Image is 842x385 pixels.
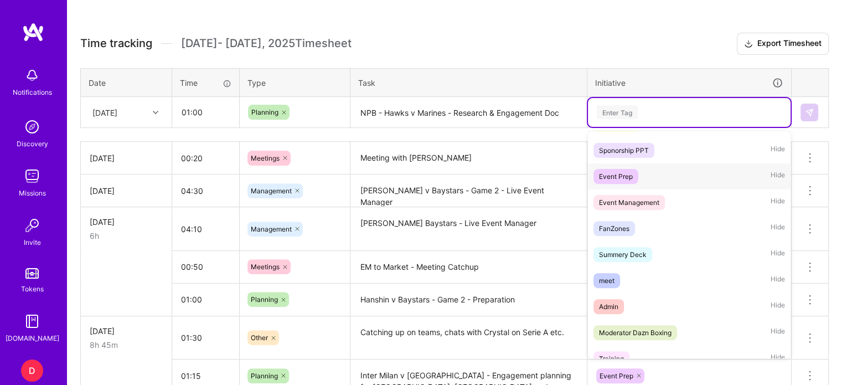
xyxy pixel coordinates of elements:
[173,97,239,127] input: HH:MM
[771,299,785,314] span: Hide
[90,339,163,351] div: 8h 45m
[599,171,633,182] div: Event Prep
[251,108,278,116] span: Planning
[90,216,163,228] div: [DATE]
[744,38,753,50] i: icon Download
[352,143,586,173] textarea: Meeting with [PERSON_NAME]
[771,169,785,184] span: Hide
[92,106,117,118] div: [DATE]
[90,185,163,197] div: [DATE]
[172,252,239,281] input: HH:MM
[352,252,586,283] textarea: EM to Market - Meeting Catchup
[22,22,44,42] img: logo
[771,273,785,288] span: Hide
[352,317,586,359] textarea: Catching up on teams, chats with Crystal on Serie A etc.
[251,187,292,195] span: Management
[737,33,829,55] button: Export Timesheet
[251,263,280,271] span: Meetings
[90,325,163,337] div: [DATE]
[21,214,43,237] img: Invite
[90,152,163,164] div: [DATE]
[251,295,278,304] span: Planning
[21,116,43,138] img: discovery
[599,197,659,208] div: Event Management
[172,285,239,314] input: HH:MM
[352,176,586,206] textarea: [PERSON_NAME] v Baystars - Game 2 - Live Event Manager
[599,249,647,260] div: Summery Deck
[352,285,586,315] textarea: Hanshin v Baystars - Game 2 - Preparation
[595,76,783,89] div: Initiative
[771,325,785,340] span: Hide
[350,68,587,97] th: Task
[251,333,268,342] span: Other
[600,372,633,380] span: Event Prep
[181,37,352,50] span: [DATE] - [DATE] , 2025 Timesheet
[771,247,785,262] span: Hide
[13,86,52,98] div: Notifications
[90,230,163,242] div: 6h
[771,143,785,158] span: Hide
[21,360,43,382] div: D
[771,195,785,210] span: Hide
[352,208,586,250] textarea: [PERSON_NAME] Baystars - Live Event Manager
[251,154,280,162] span: Meetings
[21,165,43,187] img: teamwork
[21,283,44,295] div: Tokens
[180,77,231,89] div: Time
[19,187,46,199] div: Missions
[599,301,618,312] div: Admin
[24,237,41,248] div: Invite
[153,110,158,115] i: icon Chevron
[599,327,671,338] div: Moderator Dazn Boxing
[251,372,278,380] span: Planning
[251,225,292,233] span: Management
[172,323,239,352] input: HH:MM
[18,360,46,382] a: D
[6,332,59,344] div: [DOMAIN_NAME]
[172,214,239,244] input: HH:MM
[352,98,586,127] textarea: NPB - Hawks v Marines - Research & Engagement Doc
[599,223,629,234] div: FanZones
[599,353,624,365] div: Training
[17,138,48,150] div: Discovery
[21,310,43,332] img: guide book
[172,143,239,173] input: HH:MM
[597,104,638,121] div: Enter Tag
[240,68,350,97] th: Type
[771,351,785,366] span: Hide
[172,176,239,206] input: HH:MM
[21,64,43,86] img: bell
[25,268,39,279] img: tokens
[81,68,172,97] th: Date
[80,37,152,50] span: Time tracking
[599,275,614,286] div: meet
[771,221,785,236] span: Hide
[805,108,814,117] img: Submit
[599,145,649,156] div: Sponorship PPT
